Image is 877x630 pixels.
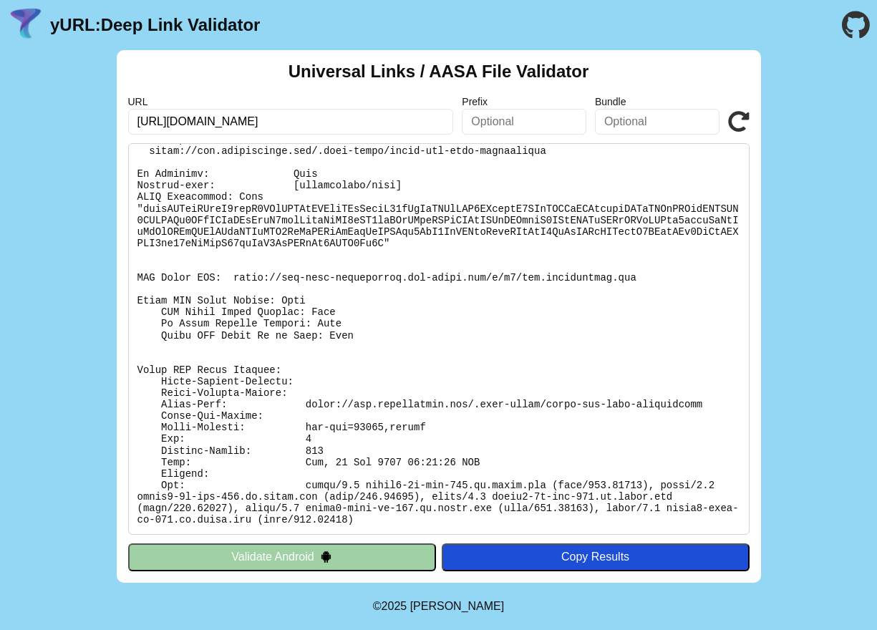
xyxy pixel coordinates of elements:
pre: Lorem ipsu do: sitam://con.adipiscinge.sed/.doei-tempo/incid-utl-etdo-magnaaliqua En Adminimv: Qu... [128,143,750,535]
img: yURL Logo [7,6,44,44]
div: Copy Results [449,551,742,563]
input: Optional [462,109,586,135]
a: yURL:Deep Link Validator [50,15,260,35]
img: droidIcon.svg [320,551,332,563]
a: Michael Ibragimchayev's Personal Site [410,600,505,612]
label: URL [128,96,454,107]
button: Validate Android [128,543,436,571]
label: Prefix [462,96,586,107]
span: 2025 [382,600,407,612]
input: Optional [595,109,719,135]
button: Copy Results [442,543,750,571]
h2: Universal Links / AASA File Validator [289,62,589,82]
input: Required [128,109,454,135]
footer: © [373,583,504,630]
label: Bundle [595,96,719,107]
